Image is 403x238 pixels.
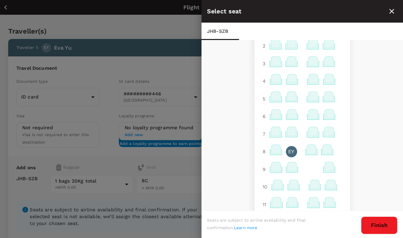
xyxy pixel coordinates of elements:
[386,5,398,17] button: close
[288,148,294,155] p: EY
[260,93,268,105] div: 5
[260,57,268,70] div: 3
[361,216,398,234] button: Finish
[260,163,268,175] div: 9
[260,40,268,52] div: 2
[201,23,239,40] div: JHB - SZB
[260,181,270,193] div: 10
[260,110,268,122] div: 6
[260,198,269,211] div: 11
[260,128,268,140] div: 7
[207,218,306,230] span: Seats are subject to airline availability and final confirmation.
[207,6,386,16] div: Select seat
[260,75,268,87] div: 4
[260,145,268,158] div: 8
[234,225,258,230] a: Learn more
